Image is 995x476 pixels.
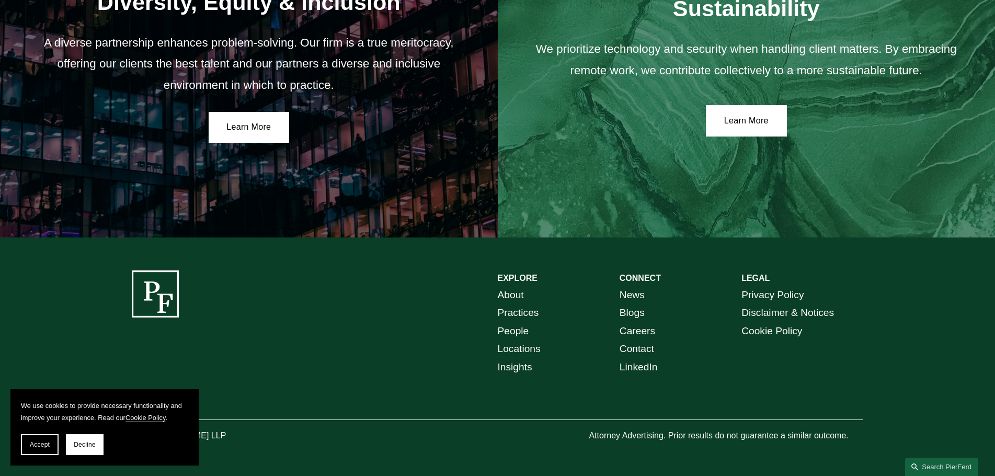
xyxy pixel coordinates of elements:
[66,434,104,455] button: Decline
[706,105,787,137] a: Learn More
[21,400,188,424] p: We use cookies to provide necessary functionality and improve your experience. Read our .
[620,274,661,282] strong: CONNECT
[741,322,802,341] a: Cookie Policy
[132,428,284,444] p: © [PERSON_NAME] LLP
[620,358,658,377] a: LinkedIn
[498,274,537,282] strong: EXPLORE
[21,434,59,455] button: Accept
[741,274,770,282] strong: LEGAL
[498,304,539,322] a: Practices
[620,340,654,358] a: Contact
[620,304,645,322] a: Blogs
[741,304,834,322] a: Disclaimer & Notices
[30,441,50,448] span: Accept
[209,112,290,143] a: Learn More
[498,358,532,377] a: Insights
[10,389,199,466] section: Cookie banner
[589,428,863,444] p: Attorney Advertising. Prior results do not guarantee a similar outcome.
[498,340,541,358] a: Locations
[498,322,529,341] a: People
[125,414,166,422] a: Cookie Policy
[528,39,965,81] p: We prioritize technology and security when handling client matters. By embracing remote work, we ...
[741,286,804,304] a: Privacy Policy
[74,441,96,448] span: Decline
[30,32,467,96] p: A diverse partnership enhances problem-solving. Our firm is a true meritocracy, offering our clie...
[620,286,645,304] a: News
[498,286,524,304] a: About
[905,458,978,476] a: Search this site
[620,322,655,341] a: Careers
